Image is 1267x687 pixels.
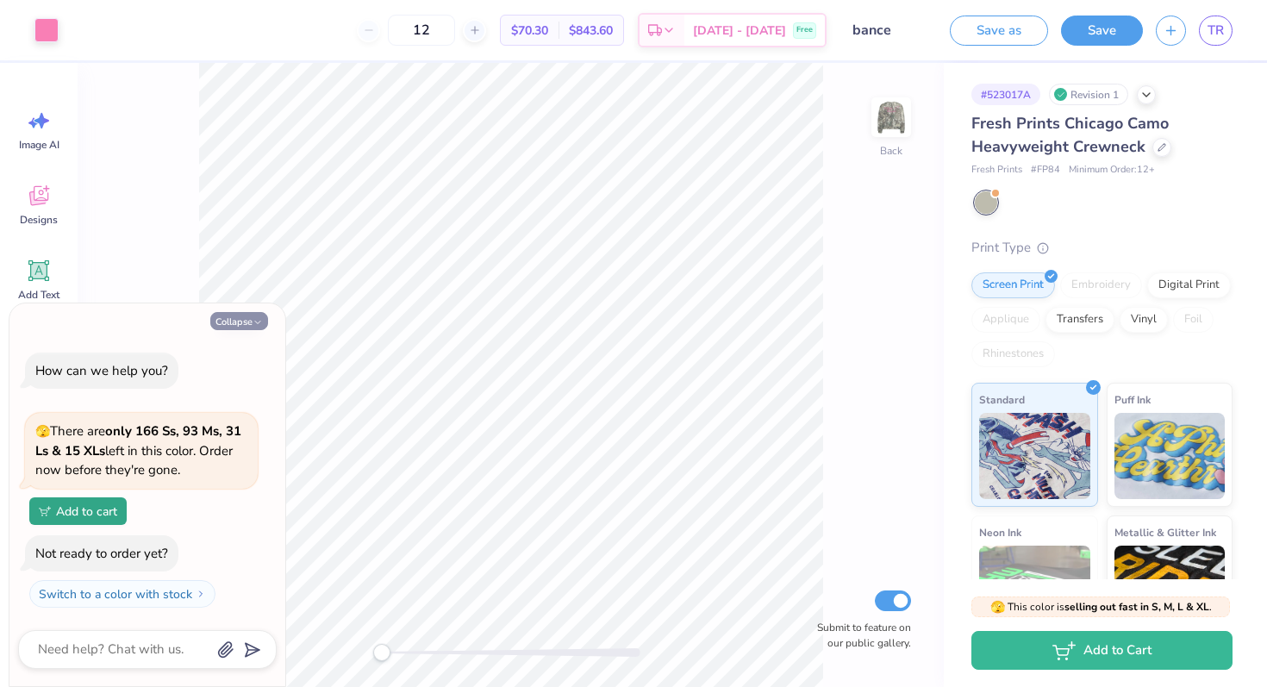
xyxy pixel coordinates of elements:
span: TR [1208,21,1224,41]
img: Standard [979,413,1090,499]
div: Foil [1173,307,1214,333]
span: Image AI [19,138,59,152]
label: Submit to feature on our public gallery. [808,620,911,651]
div: Accessibility label [373,644,390,661]
span: This color is . [990,599,1212,615]
img: Add to cart [39,506,51,516]
span: Neon Ink [979,523,1021,541]
strong: only 166 Ss, 93 Ms, 31 Ls & 15 XLs [35,422,241,459]
div: Embroidery [1060,272,1142,298]
span: $70.30 [511,22,548,40]
img: Puff Ink [1114,413,1226,499]
button: Save as [950,16,1048,46]
img: Metallic & Glitter Ink [1114,546,1226,632]
div: Screen Print [971,272,1055,298]
div: Not ready to order yet? [35,545,168,562]
span: # FP84 [1031,163,1060,178]
span: Free [796,24,813,36]
button: Collapse [210,312,268,330]
div: Vinyl [1120,307,1168,333]
span: Add Text [18,288,59,302]
a: TR [1199,16,1233,46]
span: 🫣 [35,423,50,440]
span: Fresh Prints Chicago Camo Heavyweight Crewneck [971,113,1169,157]
span: 🫣 [990,599,1005,615]
span: Designs [20,213,58,227]
button: Add to Cart [971,631,1233,670]
span: Fresh Prints [971,163,1022,178]
input: – – [388,15,455,46]
span: $843.60 [569,22,613,40]
span: Standard [979,390,1025,409]
span: Minimum Order: 12 + [1069,163,1155,178]
div: Digital Print [1147,272,1231,298]
div: Rhinestones [971,341,1055,367]
span: Puff Ink [1114,390,1151,409]
div: Back [880,143,902,159]
div: How can we help you? [35,362,168,379]
div: # 523017A [971,84,1040,105]
div: Applique [971,307,1040,333]
div: Print Type [971,238,1233,258]
strong: selling out fast in S, M, L & XL [1064,600,1209,614]
span: [DATE] - [DATE] [693,22,786,40]
div: Revision 1 [1049,84,1128,105]
input: Untitled Design [839,13,924,47]
div: Transfers [1045,307,1114,333]
img: Back [874,100,908,134]
button: Save [1061,16,1143,46]
img: Switch to a color with stock [196,589,206,599]
span: Metallic & Glitter Ink [1114,523,1216,541]
button: Add to cart [29,497,127,525]
span: There are left in this color. Order now before they're gone. [35,422,241,478]
img: Neon Ink [979,546,1090,632]
button: Switch to a color with stock [29,580,215,608]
